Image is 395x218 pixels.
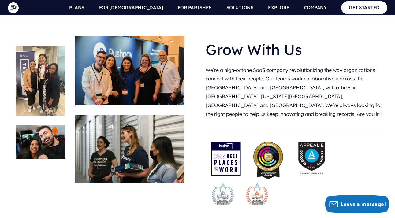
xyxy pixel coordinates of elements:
[253,142,284,179] img: pp_press_awards-1
[206,36,384,63] h2: Grow With Us
[325,195,389,213] button: Leave a message!
[16,46,66,116] img: careers
[211,142,241,176] img: award-badge-2025
[295,142,328,174] img: Appealie-logo-2023
[341,1,387,14] a: GET STARTED
[245,182,269,206] img: stevie-bronze
[211,182,235,206] img: stevie-silver
[341,201,386,208] span: Leave a message!
[75,36,184,105] img: careers
[75,115,184,183] img: careers
[16,125,66,159] img: careers
[206,63,384,121] p: We’re a high-octane SaaS company revolutionizing the way organizations connect with their people....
